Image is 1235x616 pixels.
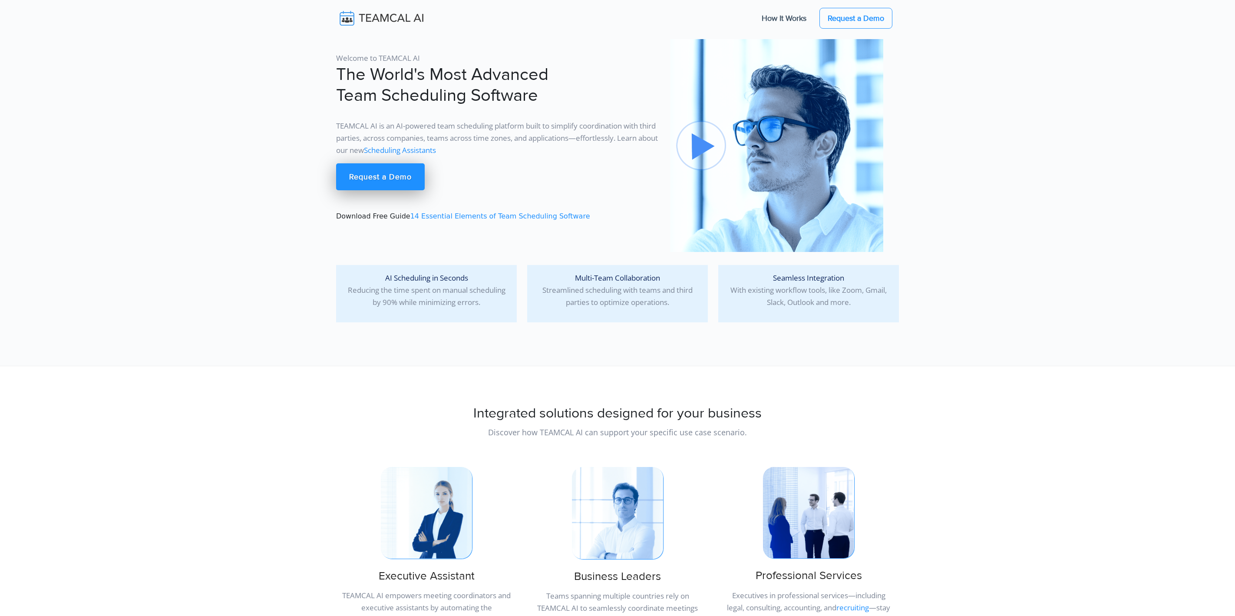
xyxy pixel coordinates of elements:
[725,272,892,308] p: With existing workflow tools, like Zoom, Gmail, Slack, Outlook and more.
[336,120,660,156] p: TEAMCAL AI is an AI-powered team scheduling platform built to simplify coordination with third pa...
[336,426,899,438] p: Discover how TEAMCAL AI can support your specific use case scenario.
[718,569,899,583] h3: Professional Services
[385,273,468,283] span: AI Scheduling in Seconds
[331,39,665,252] div: Download Free Guide
[381,467,472,558] img: pic
[670,39,883,252] img: pic
[575,273,660,283] span: Multi-Team Collaboration
[336,163,425,190] a: Request a Demo
[534,272,701,308] p: Streamlined scheduling with teams and third parties to optimize operations.
[763,467,854,558] img: pic
[336,570,517,583] h3: Executive Assistant
[836,603,869,613] a: recruiting
[819,8,892,29] a: Request a Demo
[753,9,815,27] a: How It Works
[527,570,708,583] h3: Business Leaders
[572,467,663,559] img: pic
[336,64,660,106] h1: The World's Most Advanced Team Scheduling Software
[364,145,436,155] a: Scheduling Assistants
[410,212,590,220] a: 14 Essential Elements of Team Scheduling Software
[336,52,660,64] p: Welcome to TEAMCAL AI
[343,272,510,308] p: Reducing the time spent on manual scheduling by 90% while minimizing errors.
[336,405,899,422] h2: Integrated solutions designed for your business
[773,273,844,283] span: Seamless Integration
